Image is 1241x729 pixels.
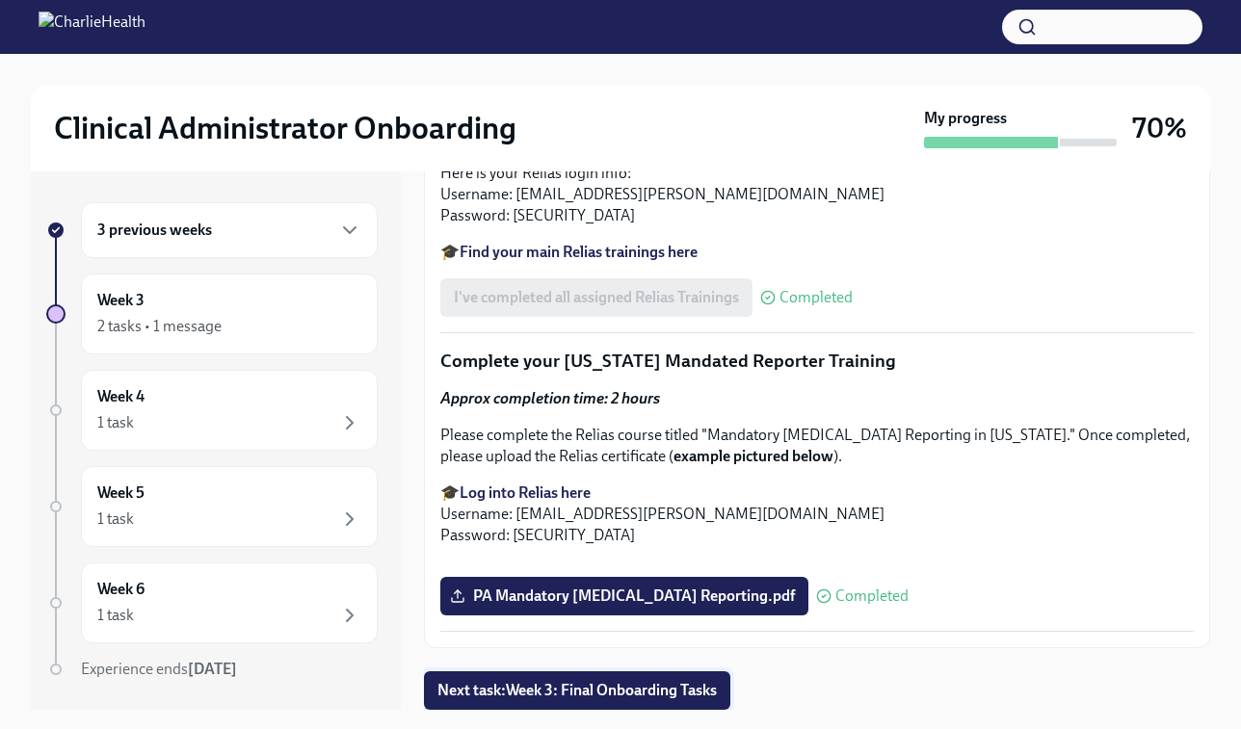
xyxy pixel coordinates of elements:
div: 3 previous weeks [81,202,378,258]
p: 🎓 [440,242,1194,263]
strong: [DATE] [188,660,237,678]
p: 🎓 Username: [EMAIL_ADDRESS][PERSON_NAME][DOMAIN_NAME] Password: [SECURITY_DATA] [440,482,1194,546]
span: Experience ends [81,660,237,678]
span: PA Mandatory [MEDICAL_DATA] Reporting.pdf [454,586,795,606]
p: Complete your [US_STATE] Mandated Reporter Training [440,349,1194,374]
strong: Approx completion time: 2 hours [440,389,660,407]
a: Week 61 task [46,562,378,643]
div: 1 task [97,508,134,530]
p: Here is your Relias login info: Username: [EMAIL_ADDRESS][PERSON_NAME][DOMAIN_NAME] Password: [SE... [440,163,1194,226]
div: 1 task [97,412,134,433]
span: Next task : Week 3: Final Onboarding Tasks [437,681,717,700]
p: Please complete the Relias course titled "Mandatory [MEDICAL_DATA] Reporting in [US_STATE]." Once... [440,425,1194,467]
button: Next task:Week 3: Final Onboarding Tasks [424,671,730,710]
span: Completed [779,290,853,305]
h6: Week 5 [97,482,145,504]
div: 2 tasks • 1 message [97,316,222,337]
h6: Week 3 [97,290,145,311]
img: CharlieHealth [39,12,145,42]
h2: Clinical Administrator Onboarding [54,109,516,147]
a: Log into Relias here [460,483,591,502]
a: Week 51 task [46,466,378,547]
strong: My progress [924,108,1007,129]
a: Find your main Relias trainings here [460,243,698,261]
h6: Week 4 [97,386,145,407]
div: 1 task [97,605,134,626]
a: Week 41 task [46,370,378,451]
strong: example pictured below [673,447,833,465]
h6: Week 6 [97,579,145,600]
a: Week 32 tasks • 1 message [46,273,378,354]
label: PA Mandatory [MEDICAL_DATA] Reporting.pdf [440,577,808,615]
span: Completed [835,588,909,604]
h3: 70% [1132,111,1187,145]
h6: 3 previous weeks [97,220,212,241]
